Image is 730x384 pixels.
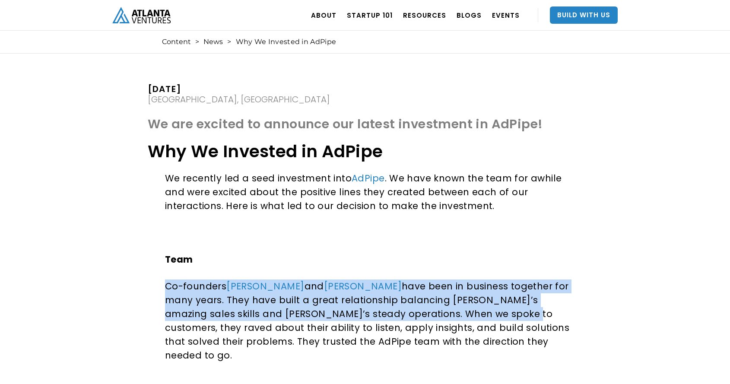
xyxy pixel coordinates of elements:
p: Co-founders and have been in business together for many years. They have built a great relationsh... [165,279,579,362]
div: [DATE] [148,85,330,93]
a: [PERSON_NAME] [226,280,304,292]
a: ABOUT [311,3,336,27]
div: [GEOGRAPHIC_DATA], [GEOGRAPHIC_DATA] [148,95,330,104]
a: RESOURCES [403,3,446,27]
h1: We are excited to announce our latest investment in AdPipe! [148,117,582,136]
a: [PERSON_NAME] [324,280,402,292]
a: Build With Us [550,6,618,24]
div: > [227,38,231,46]
a: News [203,38,223,46]
div: Why We Invested in AdPipe [236,38,336,46]
div: > [195,38,199,46]
a: EVENTS [492,3,520,27]
a: Startup 101 [347,3,393,27]
a: BLOGS [457,3,482,27]
p: We recently led a seed investment into . We have known the team for awhile and were excited about... [165,171,579,213]
a: Content [162,38,191,46]
strong: Team [165,253,193,266]
a: AdPipe [352,172,384,184]
p: ‍ [165,226,579,240]
h1: Why We Invested in AdPipe [148,140,582,163]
